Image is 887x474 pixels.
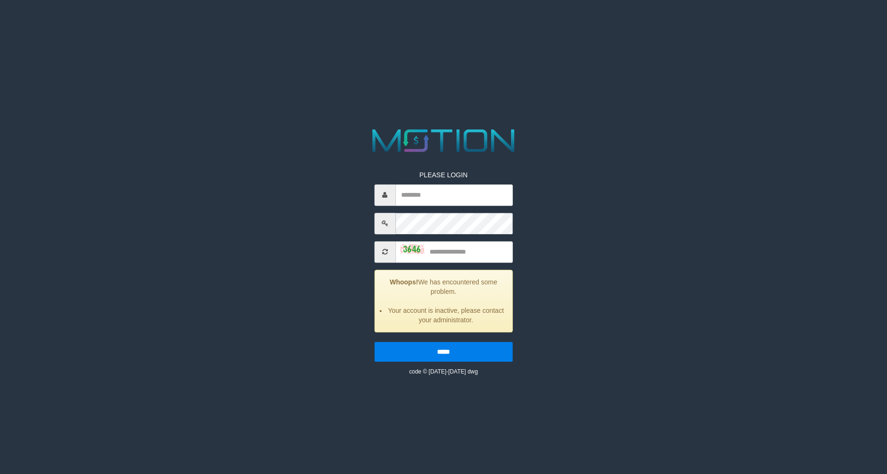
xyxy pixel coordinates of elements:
[390,278,418,286] strong: Whoops!
[386,306,505,325] li: Your account is inactive, please contact your administrator.
[400,244,424,254] img: captcha
[366,125,521,156] img: MOTION_logo.png
[374,270,512,332] div: We has encountered some problem.
[409,368,478,375] small: code © [DATE]-[DATE] dwg
[374,170,512,180] p: PLEASE LOGIN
